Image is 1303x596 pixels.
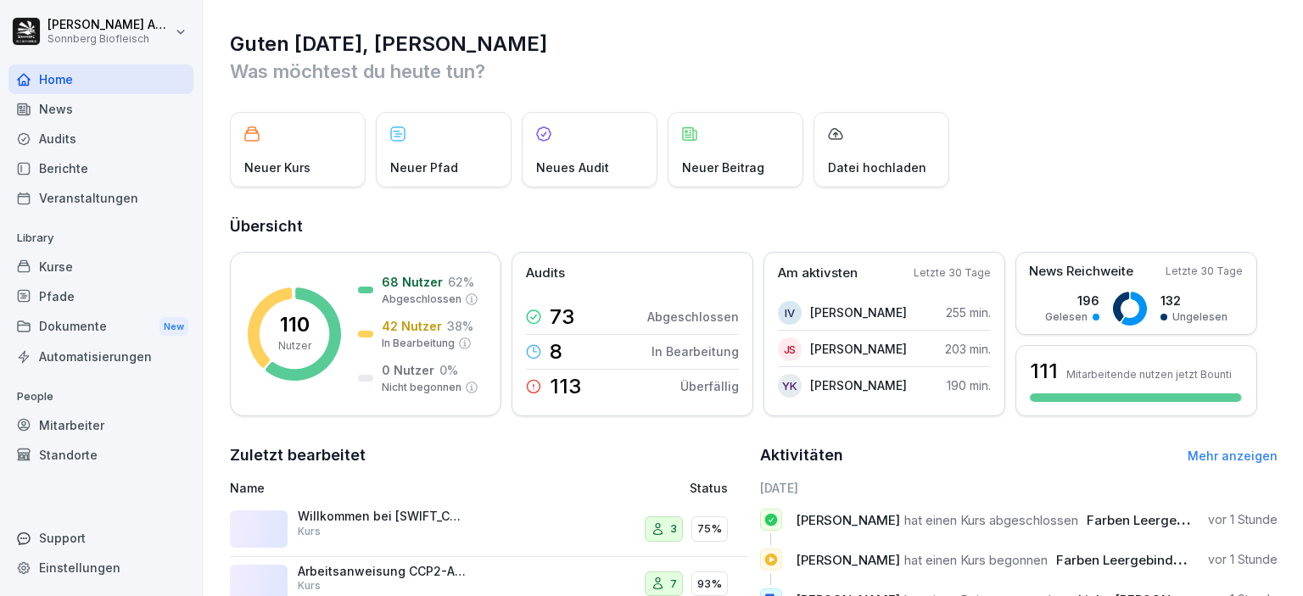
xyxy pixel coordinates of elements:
p: Kurs [298,578,321,593]
a: News [8,94,193,124]
div: JS [778,337,802,361]
h2: Aktivitäten [760,443,843,467]
p: Gelesen [1045,309,1088,325]
p: 255 min. [946,304,991,321]
div: YK [778,374,802,398]
h6: [DATE] [760,479,1278,497]
p: 0 Nutzer [382,361,434,379]
h2: Zuletzt bearbeitet [230,443,748,467]
p: Library [8,225,193,252]
p: Datei hochladen [828,159,926,176]
p: 190 min. [947,376,991,394]
div: Dokumente [8,311,193,343]
a: Einstellungen [8,553,193,582]
p: 38 % [447,317,473,335]
p: 42 Nutzer [382,317,442,335]
a: Mehr anzeigen [1188,448,1278,463]
p: 132 [1160,292,1228,309]
a: Automatisierungen [8,342,193,371]
h3: 111 [1030,357,1058,386]
p: 113 [550,376,581,397]
p: 62 % [448,273,474,291]
p: In Bearbeitung [382,336,455,351]
p: Sonnberg Biofleisch [48,33,171,45]
p: 203 min. [945,340,991,358]
span: [PERSON_NAME] [796,512,900,528]
p: [PERSON_NAME] [810,340,907,358]
p: [PERSON_NAME] [810,304,907,321]
p: Abgeschlossen [382,292,461,307]
p: Willkommen bei [SWIFT_CODE] Biofleisch [298,509,467,524]
p: People [8,383,193,410]
p: 196 [1045,292,1099,309]
a: Willkommen bei [SWIFT_CODE] BiofleischKurs375% [230,502,748,557]
p: Name [230,479,548,497]
p: 7 [670,576,677,593]
p: 75% [697,521,722,538]
p: Audits [526,264,565,283]
p: Nutzer [278,338,311,354]
a: DokumenteNew [8,311,193,343]
p: Überfällig [680,377,739,395]
p: Status [690,479,728,497]
a: Berichte [8,153,193,183]
p: 73 [550,307,574,327]
p: 3 [670,521,677,538]
span: [PERSON_NAME] [796,552,900,568]
p: vor 1 Stunde [1208,511,1278,528]
p: Neues Audit [536,159,609,176]
a: Kurse [8,252,193,281]
a: Veranstaltungen [8,183,193,213]
span: hat einen Kurs abgeschlossen [904,512,1078,528]
span: hat einen Kurs begonnen [904,552,1048,568]
p: Abgeschlossen [647,308,739,326]
p: [PERSON_NAME] [810,376,907,394]
div: IV [778,301,802,325]
p: Letzte 30 Tage [1166,264,1243,279]
p: 0 % [439,361,458,379]
a: Mitarbeiter [8,410,193,440]
p: 8 [550,342,562,362]
div: New [159,317,188,337]
p: 93% [697,576,722,593]
p: Kurs [298,524,321,539]
p: vor 1 Stunde [1208,551,1278,568]
p: Was möchtest du heute tun? [230,58,1278,85]
a: Home [8,64,193,94]
h1: Guten [DATE], [PERSON_NAME] [230,31,1278,58]
p: 110 [280,315,310,335]
p: Ungelesen [1172,309,1228,325]
p: Nicht begonnen [382,380,461,395]
p: 68 Nutzer [382,273,443,291]
p: Letzte 30 Tage [914,265,991,281]
p: Am aktivsten [778,264,858,283]
p: News Reichweite [1029,262,1133,281]
h2: Übersicht [230,214,1278,238]
div: Support [8,523,193,553]
p: Arbeitsanweisung CCP2-Abtrocknung [298,564,467,579]
a: Standorte [8,440,193,470]
p: [PERSON_NAME] Anibas [48,18,171,32]
a: Pfade [8,281,193,311]
p: Neuer Pfad [390,159,458,176]
p: Neuer Kurs [244,159,310,176]
p: Neuer Beitrag [682,159,764,176]
p: Mitarbeitende nutzen jetzt Bounti [1066,368,1232,381]
p: In Bearbeitung [651,343,739,360]
a: Audits [8,124,193,153]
